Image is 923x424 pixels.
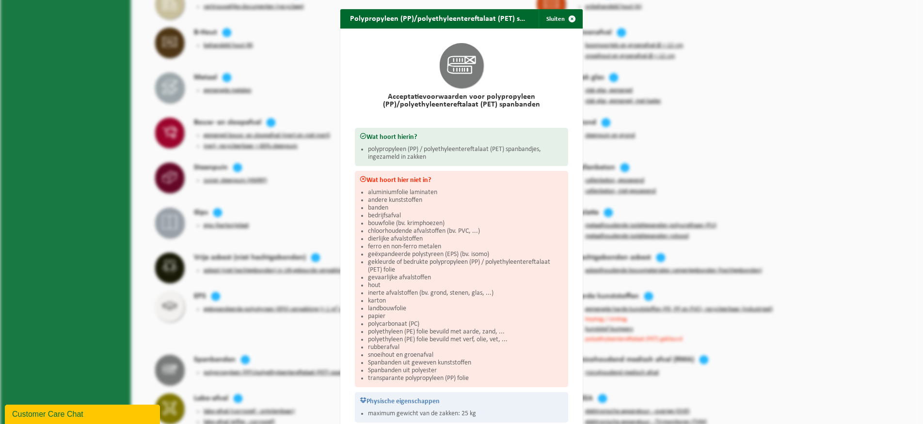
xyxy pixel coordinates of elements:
[368,336,563,344] li: polyethyleen (PE) folie bevuild met verf, olie, vet, ...
[368,320,563,328] li: polycarbonaat (PC)
[368,375,563,382] li: transparante polypropyleen (PP) folie
[368,197,563,204] li: andere kunststoffen
[368,243,563,251] li: ferro en non-ferro metalen
[355,93,568,108] h2: Acceptatievoorwaarden voor polypropyleen (PP)/polyethyleentereftalaat (PET) spanbanden
[368,344,563,351] li: rubberafval
[368,410,563,418] li: maximum gewicht van de zakken: 25 kg
[368,189,563,197] li: aluminiumfolie laminaten
[368,220,563,227] li: bouwfolie (bv. krimphoezen)
[368,212,563,220] li: bedrijfsafval
[360,133,563,141] h3: Wat hoort hierin?
[368,367,563,375] li: Spanbanden uit polyester
[368,235,563,243] li: dierlijke afvalstoffen
[368,328,563,336] li: polyethyleen (PE) folie bevuild met aarde, zand, ...
[368,227,563,235] li: chloorhoudende afvalstoffen (bv. PVC, ...)
[340,9,537,28] h2: Polypropyleen (PP)/polyethyleentereftalaat (PET) spanbanden
[368,313,563,320] li: papier
[368,297,563,305] li: karton
[368,289,563,297] li: inerte afvalstoffen (bv. grond, stenen, glas, ...)
[368,204,563,212] li: banden
[360,176,563,184] h3: Wat hoort hier niet in?
[368,251,563,258] li: geëxpandeerde polystyreen (EPS) (bv. isomo)
[368,146,563,161] li: polypropyleen (PP) / polyethyleentereftalaat (PET) spanbandjes, ingezameld in zakken
[368,274,563,282] li: gevaarlijke afvalstoffen
[368,351,563,359] li: snoeihout en groenafval
[368,258,563,274] li: gekleurde of bedrukte polypropyleen (PP) / polyethyleentereftalaat (PET) folie
[368,305,563,313] li: landbouwfolie
[5,403,162,424] iframe: chat widget
[368,359,563,367] li: Spanbanden uit geweven kunststoffen
[539,9,582,29] button: Sluiten
[368,282,563,289] li: hout
[360,397,563,405] h3: Physische eigenschappen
